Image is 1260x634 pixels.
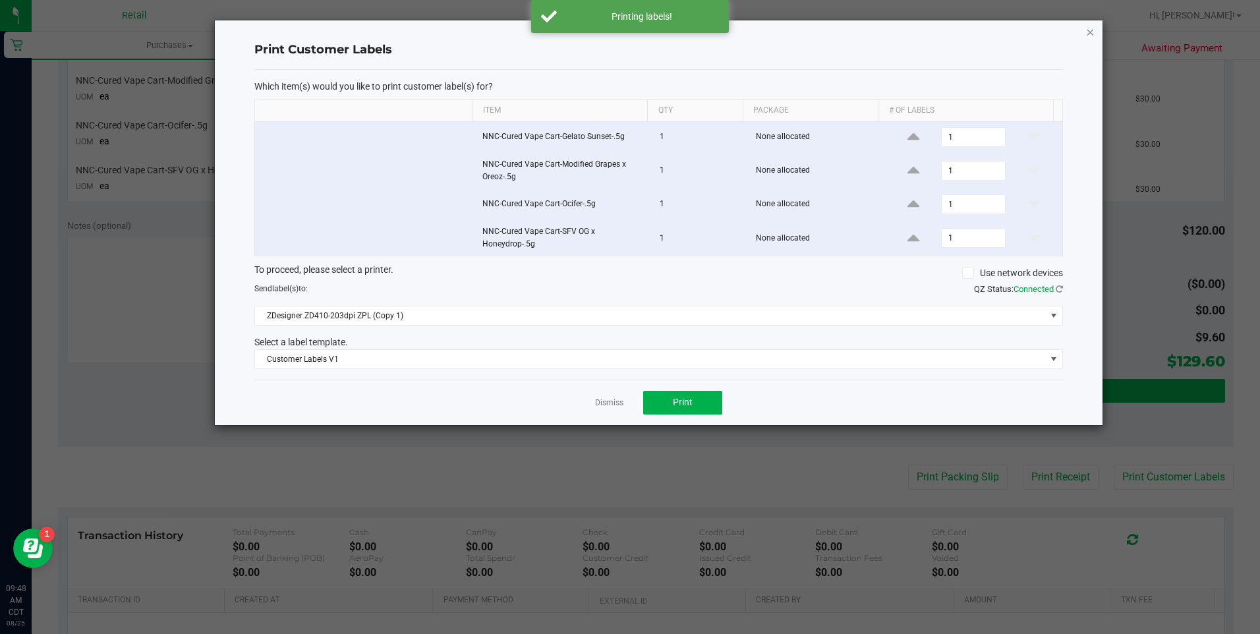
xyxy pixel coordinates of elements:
th: Item [472,100,647,122]
td: None allocated [748,122,885,153]
div: To proceed, please select a printer. [244,263,1073,283]
td: NNC-Cured Vape Cart-Modified Grapes x Oreoz-.5g [474,153,652,189]
td: 1 [652,153,748,189]
span: Send to: [254,284,308,293]
th: # of labels [878,100,1053,122]
iframe: Resource center unread badge [39,527,55,542]
span: QZ Status: [974,284,1063,294]
iframe: Resource center [13,529,53,568]
td: NNC-Cured Vape Cart-Gelato Sunset-.5g [474,122,652,153]
div: Printing labels! [564,10,719,23]
span: Connected [1014,284,1054,294]
td: NNC-Cured Vape Cart-Ocifer-.5g [474,189,652,220]
p: Which item(s) would you like to print customer label(s) for? [254,80,1063,92]
a: Dismiss [595,397,623,409]
td: None allocated [748,220,885,256]
span: Print [673,397,693,407]
th: Package [743,100,878,122]
span: label(s) [272,284,299,293]
td: 1 [652,122,748,153]
th: Qty [647,100,743,122]
td: 1 [652,189,748,220]
td: 1 [652,220,748,256]
span: ZDesigner ZD410-203dpi ZPL (Copy 1) [255,306,1046,325]
td: None allocated [748,153,885,189]
h4: Print Customer Labels [254,42,1063,59]
td: None allocated [748,189,885,220]
span: Customer Labels V1 [255,350,1046,368]
button: Print [643,391,722,415]
label: Use network devices [962,266,1063,280]
div: Select a label template. [244,335,1073,349]
td: NNC-Cured Vape Cart-SFV OG x Honeydrop-.5g [474,220,652,256]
